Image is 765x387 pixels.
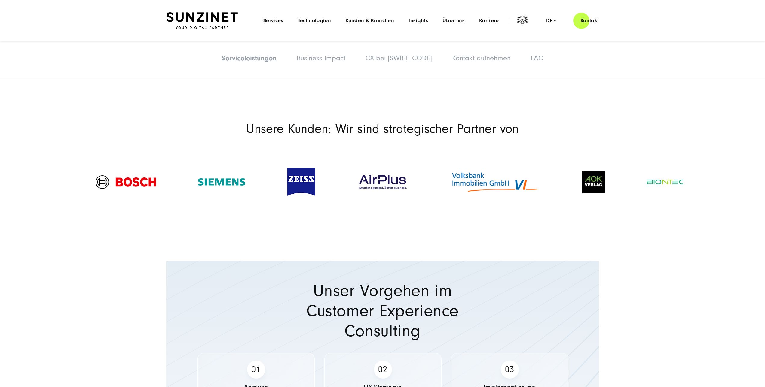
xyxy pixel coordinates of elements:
[409,18,428,24] a: Insights
[166,122,599,137] p: Unsere Kunden: Wir sind strategischer Partner von
[531,54,544,62] a: FAQ
[297,54,345,62] a: Business Impact
[479,18,499,24] a: Karriere
[582,171,605,193] img: Kundenlogo AOK-Verlag schwarz/grün - Digitalagentur SUNZINET
[546,18,557,24] div: de
[166,12,238,29] img: SUNZINET Full Service Digital Agentur
[357,174,408,191] img: AirPlus Logo
[442,18,465,24] a: Über uns
[452,54,511,62] a: Kontakt aufnehmen
[263,18,283,24] a: Services
[366,54,432,62] a: CX bei [SWIFT_CODE]
[345,18,394,24] a: Kunden & Branchen
[298,18,331,24] a: Technologien
[96,175,156,189] img: Kundenlogo der Digitalagentur SUNZINET - Bosch Logo
[222,54,277,62] a: Serviceleistungen
[287,168,315,196] img: Kundenlogo Zeiss Blau und Weiss- Digitalagentur SUNZINET
[573,12,606,29] a: Kontakt
[647,180,692,184] img: Kundenlogo Biontech grün - Digitalagentur SUNZINET
[198,178,245,186] img: Kundenlogo Siemens AG Grün - Digitalagentur SUNZINET-svg
[450,171,540,193] img: Kundenlogo Volksbank Immobilien GmbH blaue/orange - Digitalagentur SUNZINET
